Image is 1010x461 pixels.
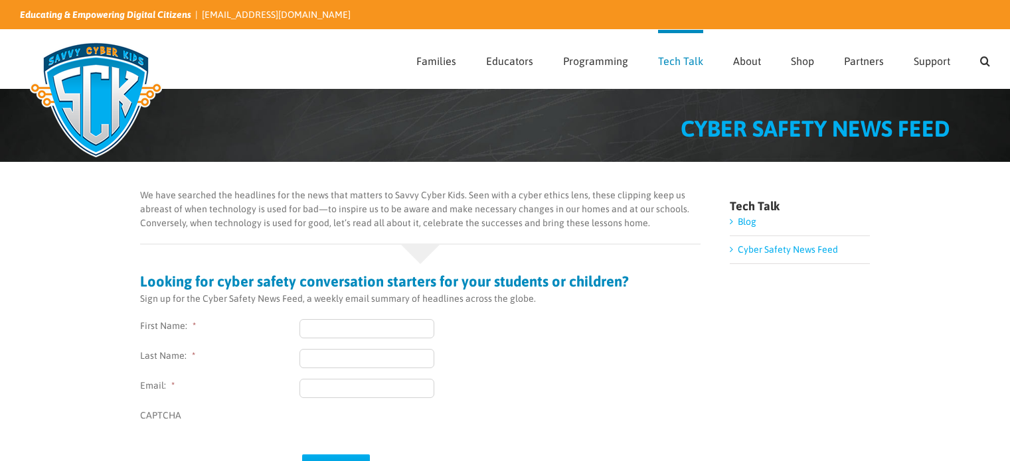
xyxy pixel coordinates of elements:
[140,349,299,363] label: Last Name:
[140,409,299,423] label: CAPTCHA
[140,319,299,333] label: First Name:
[658,56,703,66] span: Tech Talk
[733,30,761,88] a: About
[20,33,172,166] img: Savvy Cyber Kids Logo
[563,56,628,66] span: Programming
[914,30,950,88] a: Support
[980,30,990,88] a: Search
[844,30,884,88] a: Partners
[730,200,870,212] h4: Tech Talk
[20,9,191,20] i: Educating & Empowering Digital Citizens
[733,56,761,66] span: About
[416,30,456,88] a: Families
[416,30,990,88] nav: Main Menu
[738,216,756,227] a: Blog
[658,30,703,88] a: Tech Talk
[738,244,838,255] a: Cyber Safety News Feed
[844,56,884,66] span: Partners
[416,56,456,66] span: Families
[563,30,628,88] a: Programming
[140,188,701,230] p: We have searched the headlines for the news that matters to Savvy Cyber Kids. Seen with a cyber e...
[486,30,533,88] a: Educators
[140,292,701,306] p: Sign up for the Cyber Safety News Feed, a weekly email summary of headlines across the globe.
[202,9,351,20] a: [EMAIL_ADDRESS][DOMAIN_NAME]
[791,56,814,66] span: Shop
[140,379,299,393] label: Email:
[681,115,950,141] span: CYBER SAFETY NEWS FEED
[486,56,533,66] span: Educators
[914,56,950,66] span: Support
[140,273,629,290] strong: Looking for cyber safety conversation starters for your students or children?
[791,30,814,88] a: Shop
